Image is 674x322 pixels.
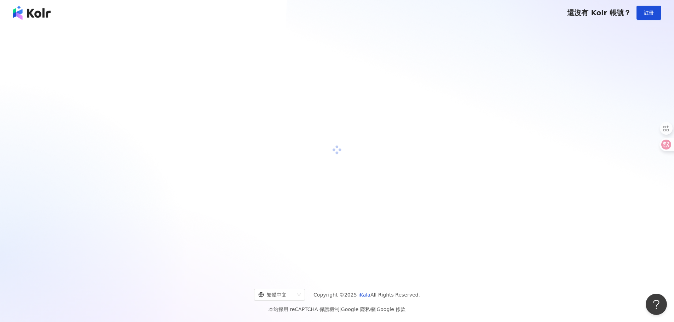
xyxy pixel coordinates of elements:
[358,292,370,298] a: iKala
[375,306,377,312] span: |
[258,289,294,300] div: 繁體中文
[646,294,667,315] iframe: Help Scout Beacon - Open
[644,10,654,16] span: 註冊
[313,291,420,299] span: Copyright © 2025 All Rights Reserved.
[341,306,375,312] a: Google 隱私權
[567,8,631,17] span: 還沒有 Kolr 帳號？
[13,6,51,20] img: logo
[376,306,405,312] a: Google 條款
[636,6,661,20] button: 註冊
[269,305,405,314] span: 本站採用 reCAPTCHA 保護機制
[339,306,341,312] span: |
